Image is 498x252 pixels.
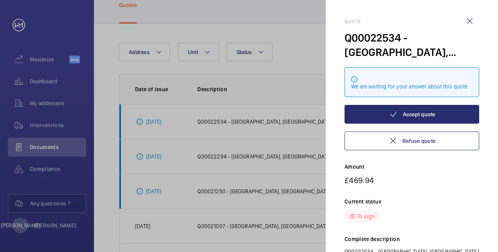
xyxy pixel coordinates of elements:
[345,163,479,171] p: Amount
[357,212,375,220] p: To sign
[345,131,479,150] button: Refuse quote
[351,83,473,90] div: We are waiting for your answer about this quote
[345,198,479,205] p: Current status
[345,175,479,185] p: £469.94
[345,19,479,24] h2: Quote
[345,105,479,124] button: Accept quote
[345,235,479,243] p: Complete description
[345,31,479,59] div: Q00022534 - [GEOGRAPHIC_DATA], [GEOGRAPHIC_DATA] - [GEOGRAPHIC_DATA] | GWS - [GEOGRAPHIC_DATA]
